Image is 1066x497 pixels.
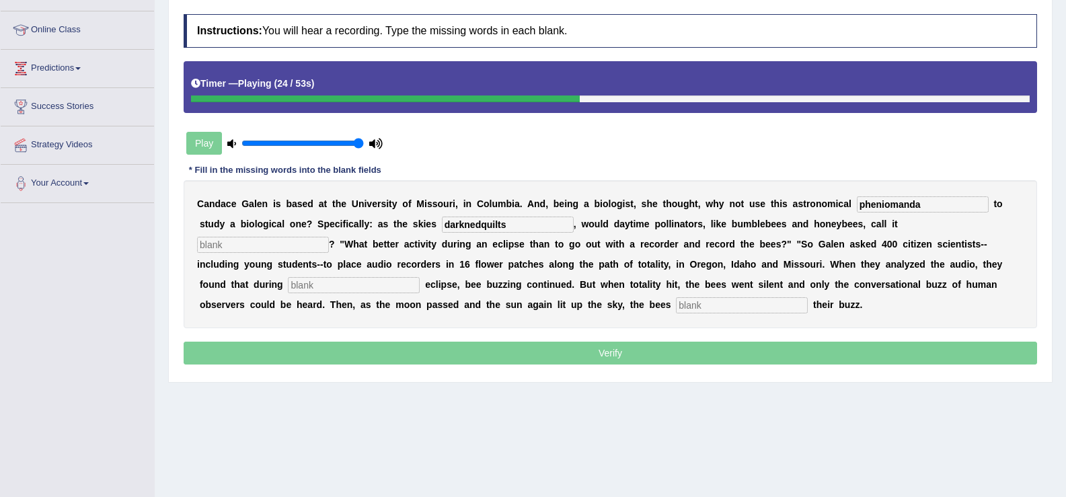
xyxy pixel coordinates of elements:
b: i [613,239,615,250]
b: a [792,219,797,229]
input: blank [442,217,574,233]
b: s [297,198,303,209]
b: l [609,198,611,209]
input: blank [857,196,989,213]
b: s [697,219,703,229]
b: e [853,219,858,229]
b: s [798,198,803,209]
b: g [617,198,623,209]
b: h [774,198,780,209]
b: t [555,239,558,250]
b: o [810,198,816,209]
b: ? [307,219,313,229]
b: l [669,219,671,229]
b: r [395,239,399,250]
b: l [282,219,284,229]
b: Playing [238,78,272,89]
b: s [383,219,388,229]
b: t [615,239,619,250]
b: c [335,219,340,229]
b: o [820,219,826,229]
b: h [533,239,539,250]
b: e [402,219,408,229]
b: n [567,198,573,209]
b: d [603,219,609,229]
b: i [364,198,367,209]
b: t [771,198,774,209]
b: s [642,198,647,209]
b: s [413,219,418,229]
b: l [490,198,492,209]
b: o [586,239,592,250]
b: ( [274,78,277,89]
b: o [821,198,827,209]
b: n [674,219,680,229]
b: c [226,198,231,209]
b: A [527,198,534,209]
b: d [540,198,546,209]
b: w [706,198,713,209]
b: l [882,219,884,229]
b: e [372,198,377,209]
b: e [330,219,335,229]
b: d [307,198,313,209]
b: a [476,239,482,250]
b: a [354,219,359,229]
b: i [453,198,455,209]
b: y [719,198,724,209]
b: t [387,239,390,250]
b: e [341,198,346,209]
b: g [573,198,579,209]
b: p [323,219,330,229]
b: b [241,219,247,229]
b: n [816,198,822,209]
b: t [741,198,745,209]
b: f [408,198,412,209]
b: W [344,239,353,250]
b: b [765,219,771,229]
b: e [644,239,649,250]
b: b [841,219,847,229]
b: l [503,239,506,250]
b: e [652,198,658,209]
b: u [737,219,743,229]
b: d [214,219,220,229]
b: u [595,219,601,229]
b: t [630,219,634,229]
b: o [249,219,255,229]
b: l [711,219,714,229]
b: d [442,239,448,250]
b: n [209,198,215,209]
b: a [793,198,798,209]
b: r [640,239,644,250]
b: ? [329,239,335,250]
b: o [688,219,694,229]
b: u [443,198,449,209]
b: e [644,219,650,229]
b: , [698,198,701,209]
b: ) [311,78,315,89]
b: t [685,219,689,229]
b: b [751,219,757,229]
b: , [455,198,458,209]
b: o [588,219,595,229]
b: o [484,198,490,209]
b: o [258,219,264,229]
b: n [482,239,488,250]
b: i [463,198,466,209]
b: C [197,198,204,209]
b: v [420,239,426,250]
b: y [431,239,436,250]
b: f [342,219,346,229]
b: g [263,219,269,229]
b: s [431,219,436,229]
b: a [204,198,209,209]
b: l [757,219,760,229]
b: e [379,239,384,250]
b: i [269,219,272,229]
b: m [743,219,751,229]
b: t [630,198,634,209]
b: t [663,198,667,209]
b: i [457,239,459,250]
b: a [630,239,635,250]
